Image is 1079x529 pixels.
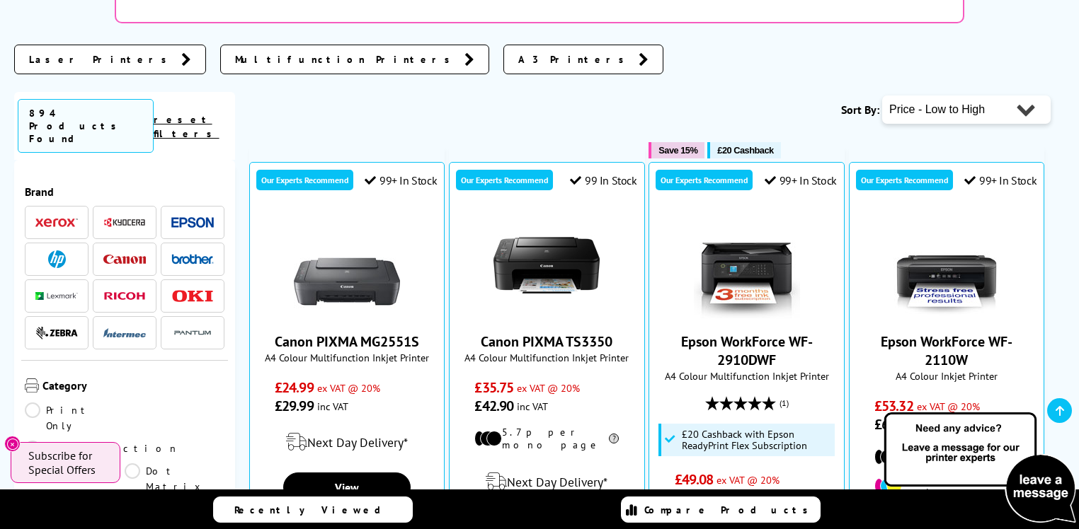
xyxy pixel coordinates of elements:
[4,436,21,452] button: Close
[171,217,214,228] img: Epson
[103,292,146,300] img: Ricoh
[856,170,953,190] div: Our Experts Recommend
[857,369,1037,383] span: A4 Colour Inkjet Printer
[503,45,663,74] a: A3 Printers
[517,381,580,395] span: ex VAT @ 20%
[456,170,553,190] div: Our Experts Recommend
[29,52,174,66] span: Laser Printers
[171,214,214,231] a: Epson
[25,185,224,199] span: Brand
[474,378,513,397] span: £35.75
[257,351,438,364] span: A4 Colour Multifunction Inkjet Printer
[457,462,637,501] div: modal_delivery
[235,52,457,66] span: Multifunction Printers
[154,113,219,140] a: reset filters
[570,173,636,187] div: 99 In Stock
[35,218,78,228] img: Xerox
[780,390,789,417] span: (1)
[518,52,632,66] span: A3 Printers
[257,422,438,462] div: modal_delivery
[874,415,913,434] span: £63.98
[35,214,78,231] a: Xerox
[103,250,146,268] a: Canon
[25,441,179,456] a: Multifunction
[474,426,619,451] li: 5.7p per mono page
[874,397,913,415] span: £53.32
[35,326,78,340] img: Zebra
[35,292,78,301] img: Lexmark
[213,496,413,523] a: Recently Viewed
[171,324,214,342] a: Pantum
[682,429,831,451] span: £20 Cashback with Epson ReadyPrint Flex Subscription
[717,145,773,156] span: £20 Cashback
[103,328,146,338] img: Intermec
[103,324,146,342] a: Intermec
[649,142,704,158] button: Save 15%
[125,463,224,494] a: Dot Matrix
[681,332,813,369] a: Epson WorkForce WF-2910DWF
[103,214,146,231] a: Kyocera
[365,173,437,187] div: 99+ In Stock
[894,307,1000,321] a: Epson WorkForce WF-2110W
[25,378,39,393] img: Category
[841,103,879,117] span: Sort By:
[675,470,714,489] span: £49.08
[517,400,548,413] span: inc VAT
[621,496,821,523] a: Compare Products
[18,99,154,153] span: 894 Products Found
[25,402,125,434] a: Print Only
[42,378,224,395] span: Category
[964,173,1037,187] div: 99+ In Stock
[171,250,214,268] a: Brother
[493,212,600,318] img: Canon PIXMA TS3350
[874,473,1019,499] li: 14.6p per colour page
[48,250,66,268] img: HP
[656,369,837,383] span: A4 Colour Multifunction Inkjet Printer
[220,45,489,74] a: Multifunction Printers
[283,472,410,502] a: View
[171,290,214,302] img: OKI
[28,448,106,477] span: Subscribe for Special Offers
[917,400,980,413] span: ex VAT @ 20%
[14,45,206,74] a: Laser Printers
[717,473,780,487] span: ex VAT @ 20%
[103,217,146,228] img: Kyocera
[275,332,419,351] a: Canon PIXMA MG2551S
[694,307,800,321] a: Epson WorkForce WF-2910DWF
[474,397,513,415] span: £42.90
[171,254,214,264] img: Brother
[275,378,314,397] span: £24.99
[275,397,314,415] span: £29.99
[658,145,697,156] span: Save 15%
[457,351,637,364] span: A4 Colour Multifunction Inkjet Printer
[35,324,78,342] a: Zebra
[35,287,78,305] a: Lexmark
[765,173,837,187] div: 99+ In Stock
[317,381,380,395] span: ex VAT @ 20%
[656,170,753,190] div: Our Experts Recommend
[881,410,1079,526] img: Open Live Chat window
[894,212,1000,318] img: Epson WorkForce WF-2110W
[234,504,395,516] span: Recently Viewed
[874,444,1019,470] li: 4.4p per mono page
[707,142,780,158] button: £20 Cashback
[317,400,348,413] span: inc VAT
[171,325,214,342] img: Pantum
[294,307,400,321] a: Canon PIXMA MG2551S
[256,170,353,190] div: Our Experts Recommend
[694,212,800,318] img: Epson WorkForce WF-2910DWF
[171,287,214,305] a: OKI
[103,255,146,264] img: Canon
[881,332,1012,369] a: Epson WorkForce WF-2110W
[644,504,816,516] span: Compare Products
[294,212,400,318] img: Canon PIXMA MG2551S
[103,287,146,305] a: Ricoh
[481,332,612,351] a: Canon PIXMA TS3350
[493,307,600,321] a: Canon PIXMA TS3350
[35,250,78,268] a: HP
